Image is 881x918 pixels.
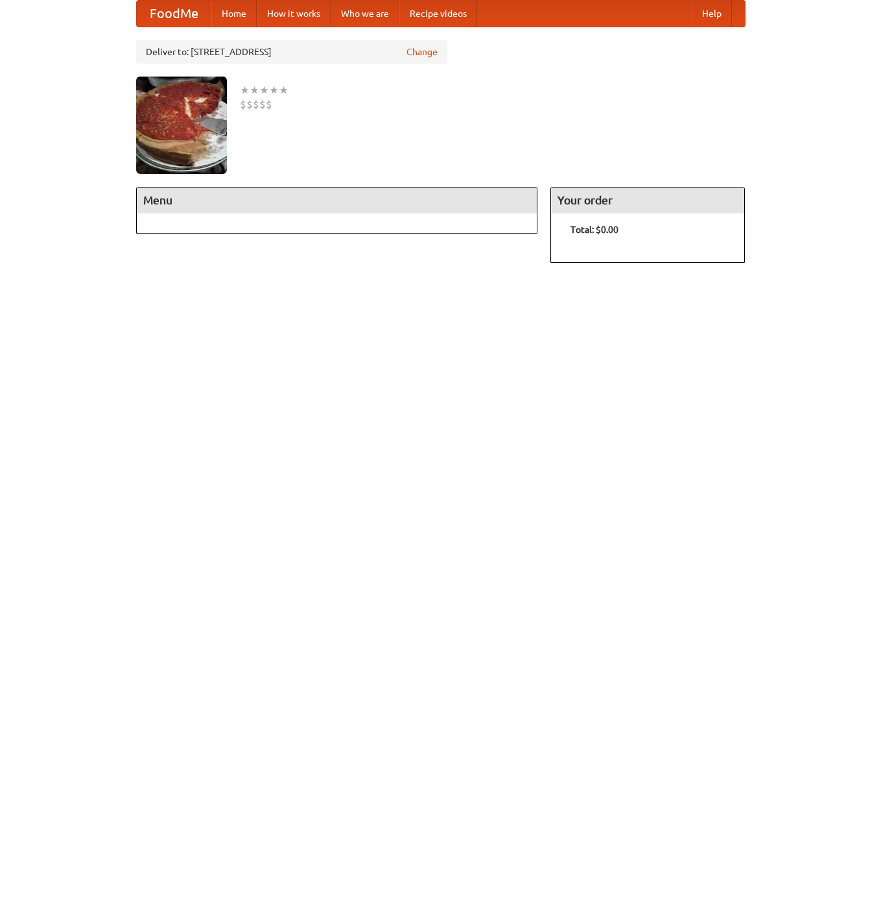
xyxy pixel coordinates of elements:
img: angular.jpg [136,77,227,174]
a: How it works [257,1,331,27]
li: $ [240,97,246,112]
li: $ [259,97,266,112]
a: Recipe videos [399,1,477,27]
b: Total: $0.00 [570,224,618,235]
li: ★ [279,83,288,97]
li: $ [266,97,272,112]
a: Home [211,1,257,27]
div: Deliver to: [STREET_ADDRESS] [136,40,447,64]
h4: Menu [137,187,537,213]
li: $ [246,97,253,112]
h4: Your order [551,187,744,213]
li: ★ [269,83,279,97]
a: Who we are [331,1,399,27]
li: $ [253,97,259,112]
a: Change [406,45,438,58]
li: ★ [250,83,259,97]
a: FoodMe [137,1,211,27]
a: Help [692,1,732,27]
li: ★ [240,83,250,97]
li: ★ [259,83,269,97]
